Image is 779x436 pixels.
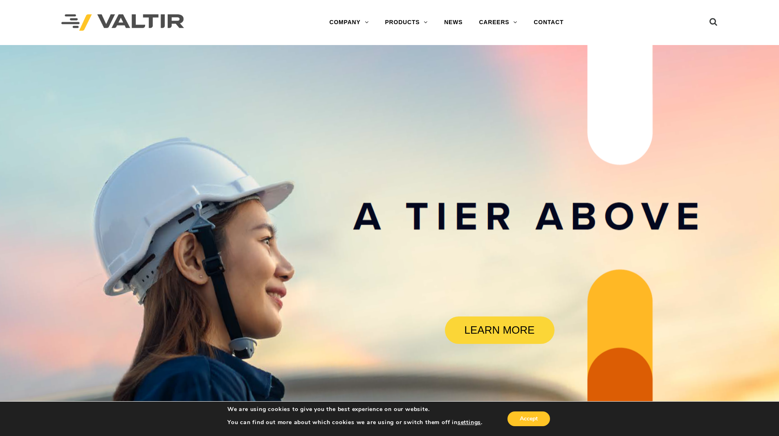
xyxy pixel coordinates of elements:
img: Valtir [61,14,184,31]
button: Accept [507,411,550,426]
p: We are using cookies to give you the best experience on our website. [227,406,483,413]
a: NEWS [436,14,471,31]
p: You can find out more about which cookies we are using or switch them off in . [227,419,483,426]
a: COMPANY [321,14,377,31]
button: settings [458,419,481,426]
a: CAREERS [471,14,525,31]
a: PRODUCTS [377,14,436,31]
a: LEARN MORE [445,316,555,344]
a: CONTACT [525,14,572,31]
